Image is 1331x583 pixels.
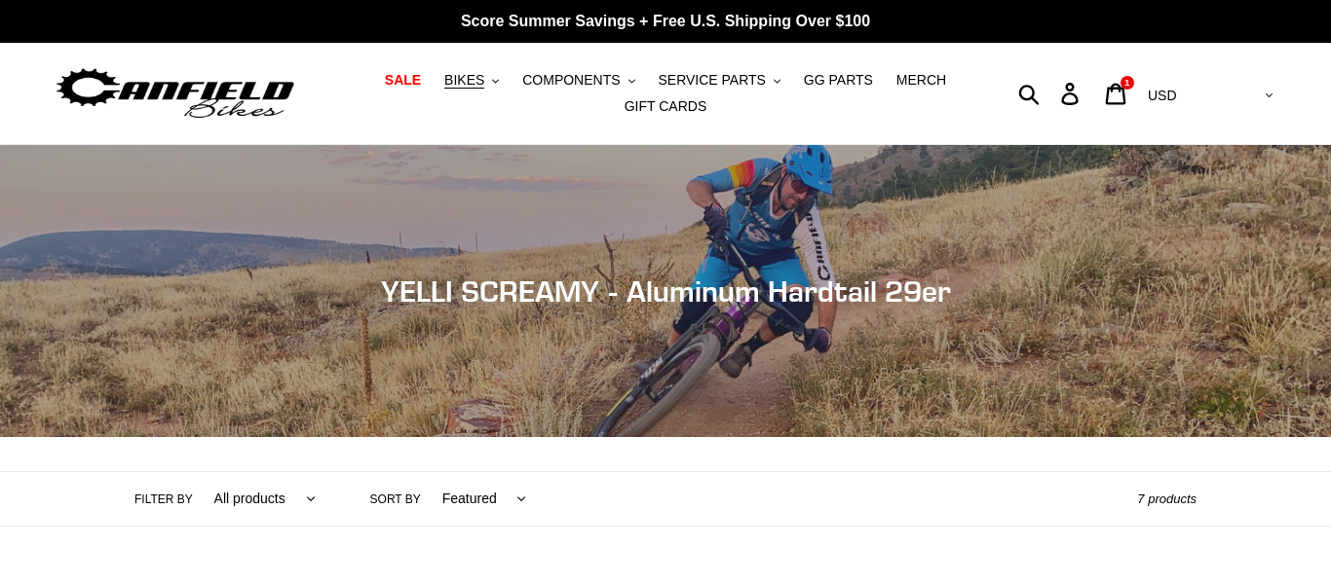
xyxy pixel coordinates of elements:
[648,67,789,93] button: SERVICE PARTS
[1137,492,1197,506] span: 7 products
[896,72,946,89] span: MERCH
[658,72,765,89] span: SERVICE PARTS
[794,67,883,93] a: GG PARTS
[375,67,431,93] a: SALE
[804,72,873,89] span: GG PARTS
[887,67,956,93] a: MERCH
[134,491,193,508] label: Filter by
[444,72,484,89] span: BIKES
[435,67,509,93] button: BIKES
[1094,73,1140,115] a: 1
[1124,78,1129,88] span: 1
[385,72,421,89] span: SALE
[625,98,707,115] span: GIFT CARDS
[54,63,297,125] img: Canfield Bikes
[370,491,421,508] label: Sort by
[513,67,644,93] button: COMPONENTS
[522,72,620,89] span: COMPONENTS
[615,93,717,120] a: GIFT CARDS
[381,273,951,309] span: YELLI SCREAMY - Aluminum Hardtail 29er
